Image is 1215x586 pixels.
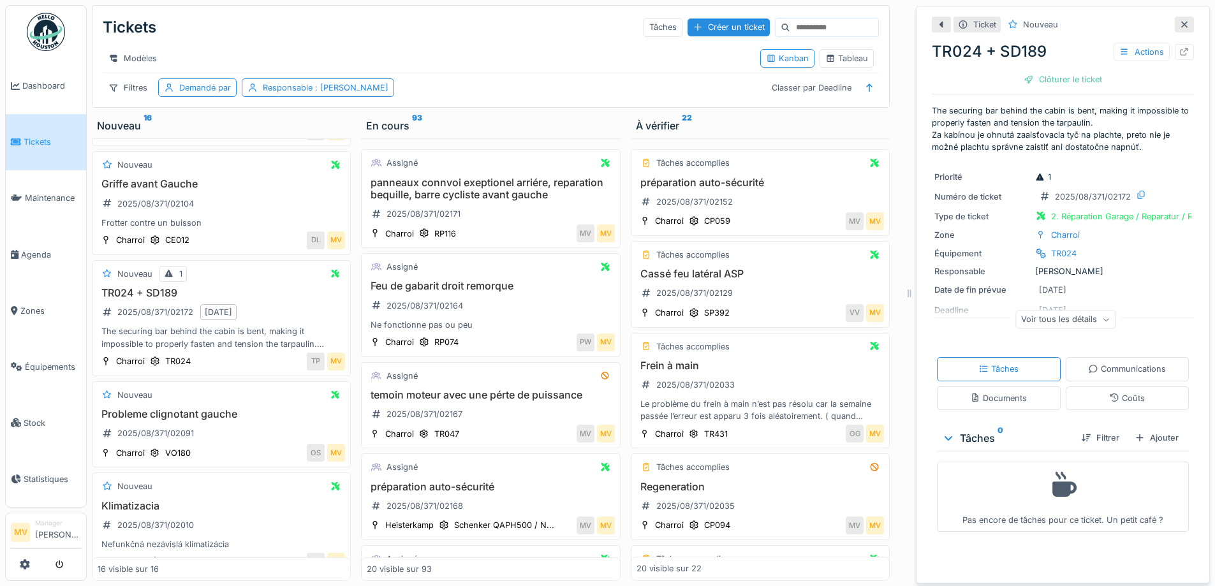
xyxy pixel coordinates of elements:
div: 2025/08/371/02129 [656,287,733,299]
sup: 0 [998,430,1003,446]
div: Assigné [387,370,418,382]
div: Tableau [825,52,868,64]
div: Classer par Deadline [766,78,857,97]
div: CE012 [165,234,189,246]
div: 1 [1035,171,1051,183]
div: PT [307,553,325,571]
div: Assigné [387,553,418,565]
div: RP116 [434,228,456,240]
div: 20 visible sur 22 [637,563,702,575]
div: Assigné [387,157,418,169]
a: Agenda [6,226,86,282]
div: MV [577,516,594,534]
h3: Griffe avant Gauche [98,178,345,190]
div: En cours [366,118,615,133]
div: MV [866,304,884,322]
div: Nouveau [1023,18,1058,31]
div: Date de fin prévue [934,284,1030,296]
div: OG [846,425,864,443]
div: Tâches accomplies [656,249,730,261]
div: TR429 [165,556,191,568]
div: Créer un ticket [688,18,770,36]
div: MV [866,212,884,230]
div: Charroi [116,556,145,568]
div: VO180 [165,447,191,459]
div: Priorité [934,171,1030,183]
div: SP392 [704,307,730,319]
div: Filtrer [1076,429,1124,446]
div: PW [577,333,594,351]
div: MV [577,224,594,242]
div: [DATE] [205,306,232,318]
div: TR024 [165,355,191,367]
div: Ajouter [1130,429,1184,446]
div: Charroi [655,215,684,227]
div: Tâches accomplies [656,341,730,353]
div: Documents [970,392,1027,404]
p: The securing bar behind the cabin is bent, making it impossible to properly fasten and tension th... [932,105,1194,154]
h3: préparation auto-sécurité [367,481,614,493]
div: Charroi [655,519,684,531]
div: 2025/08/371/02010 [117,519,194,531]
div: Nouveau [117,389,152,401]
div: Charroi [116,234,145,246]
div: VV [846,304,864,322]
div: Pas encore de tâches pour ce ticket. Un petit café ? [945,467,1181,527]
a: Équipements [6,339,86,395]
div: Assigné [387,461,418,473]
div: [PERSON_NAME] [934,265,1191,277]
span: Statistiques [24,473,81,485]
div: Nouveau [97,118,346,133]
div: Demandé par [179,82,231,94]
img: Badge_color-CXgf-gQk.svg [27,13,65,51]
div: Type de ticket [934,210,1030,223]
div: Équipement [934,247,1030,260]
div: Charroi [1051,229,1080,241]
a: Stock [6,395,86,451]
div: 2025/08/371/02152 [656,196,733,208]
h3: Feu de gabarit droit remorque [367,280,614,292]
div: Ne fonctionne pas ou peu [367,319,614,331]
div: Nefunkčná nezávislá klimatizácia [98,538,345,550]
sup: 22 [682,118,692,133]
h3: Cassé feu latéral ASP [637,268,884,280]
div: Frotter contre un buisson [98,217,345,229]
div: MV [846,212,864,230]
h3: Klimatizacia [98,500,345,512]
span: : [PERSON_NAME] [313,83,388,92]
sup: 16 [144,118,152,133]
div: 2025/08/371/02172 [117,306,193,318]
div: Tâches accomplies [656,461,730,473]
span: Agenda [21,249,81,261]
div: Heisterkamp [385,519,434,531]
h3: temoin moteur avec une pérte de puissance [367,389,614,401]
div: Charroi [655,428,684,440]
div: Tickets [103,11,156,44]
span: Tickets [24,136,81,148]
span: Équipements [25,361,81,373]
div: Ticket [973,18,996,31]
h3: Probleme clignotant gauche [98,408,345,420]
div: Charroi [385,428,414,440]
a: Dashboard [6,58,86,114]
div: 2025/08/371/02035 [656,500,735,512]
li: [PERSON_NAME] [35,518,81,546]
div: MV [327,231,345,249]
div: 2025/08/371/02104 [117,198,194,210]
div: Tâches [978,363,1019,375]
h3: Frein à main [637,360,884,372]
div: TR047 [434,428,459,440]
div: Charroi [655,307,684,319]
div: MV [597,516,615,534]
div: Nouveau [117,159,152,171]
div: Tâches [942,430,1071,446]
div: À vérifier [636,118,885,133]
div: Le problème du frein à main n’est pas résolu car la semaine passée l’erreur est apparu 3 fois alé... [637,398,884,422]
div: Responsable [263,82,388,94]
div: Nouveau [117,480,152,492]
div: Assigné [387,261,418,273]
div: Charroi [385,336,414,348]
div: MV [597,425,615,443]
a: Tickets [6,114,86,170]
div: Charroi [116,447,145,459]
